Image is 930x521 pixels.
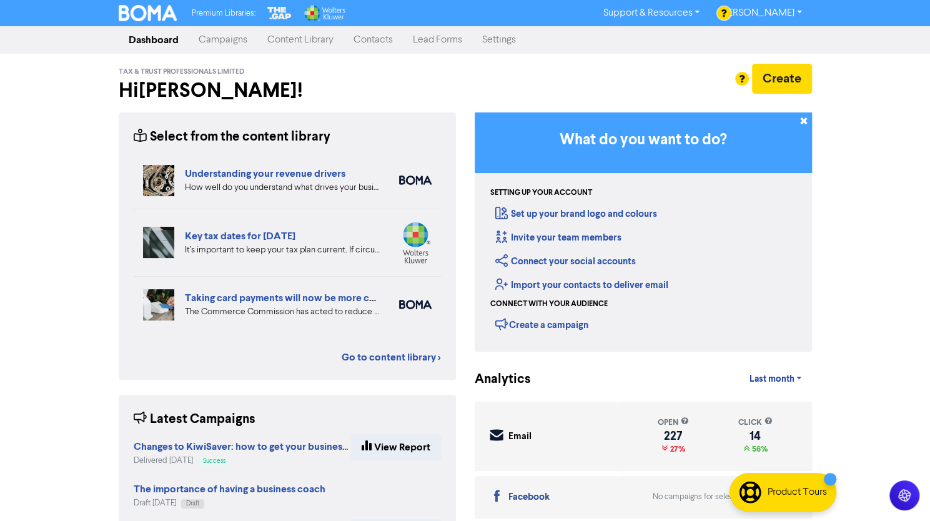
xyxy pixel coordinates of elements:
a: Connect your social accounts [495,256,636,267]
a: Set up your brand logo and colours [495,208,657,220]
div: Create a campaign [495,315,588,334]
a: Settings [472,27,526,52]
div: Setting up your account [490,187,592,199]
div: open [658,417,689,429]
a: The importance of having a business coach [134,485,325,495]
img: The Gap [265,5,293,21]
span: Draft [186,500,199,507]
a: Contacts [344,27,403,52]
h2: Hi [PERSON_NAME] ! [119,79,456,102]
a: Understanding your revenue drivers [185,167,345,180]
a: Go to content library > [342,350,441,365]
div: 227 [658,431,689,441]
a: View Report [351,434,441,460]
div: Delivered [DATE] [134,455,351,467]
div: No campaigns for selected dates [653,491,778,503]
iframe: Chat Widget [868,461,930,521]
a: Invite your team members [495,232,621,244]
img: wolters_kluwer [399,222,432,264]
div: 14 [738,431,772,441]
span: Premium Libraries: [192,9,255,17]
a: Last month [739,367,811,392]
a: [PERSON_NAME] [710,3,811,23]
a: Campaigns [189,27,257,52]
img: BOMA Logo [119,5,177,21]
div: Getting Started in BOMA [475,112,812,352]
div: Connect with your audience [490,299,608,310]
span: Last month [749,374,794,385]
a: Lead Forms [403,27,472,52]
a: Content Library [257,27,344,52]
strong: The importance of having a business coach [134,483,325,495]
span: Success [203,458,225,464]
span: 27% [668,444,685,454]
img: Wolters Kluwer [303,5,345,21]
span: 56% [749,444,767,454]
a: Key tax dates for [DATE] [185,230,295,242]
a: Import your contacts to deliver email [495,279,668,291]
div: Email [508,430,532,444]
div: Select from the content library [134,127,330,147]
img: boma_accounting [399,176,432,185]
div: Draft [DATE] [134,497,325,509]
img: boma [399,300,432,309]
strong: Changes to KiwiSaver: how to get your business ready [134,440,374,453]
div: It’s important to keep your tax plan current. If circumstances change for your business, we need ... [185,244,380,257]
div: Analytics [475,370,515,389]
div: The Commerce Commission has acted to reduce the cost of interchange fees on Visa and Mastercard p... [185,305,380,319]
div: Facebook [508,490,550,505]
span: Tax & Trust Professionals Limited [119,67,244,76]
h3: What do you want to do? [493,131,793,149]
a: Dashboard [119,27,189,52]
div: Latest Campaigns [134,410,255,429]
a: Support & Resources [593,3,710,23]
div: click [738,417,772,429]
a: Taking card payments will now be more cost effective [185,292,427,304]
a: Changes to KiwiSaver: how to get your business ready [134,442,374,452]
div: How well do you understand what drives your business revenue? We can help you review your numbers... [185,181,380,194]
button: Create [752,64,812,94]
